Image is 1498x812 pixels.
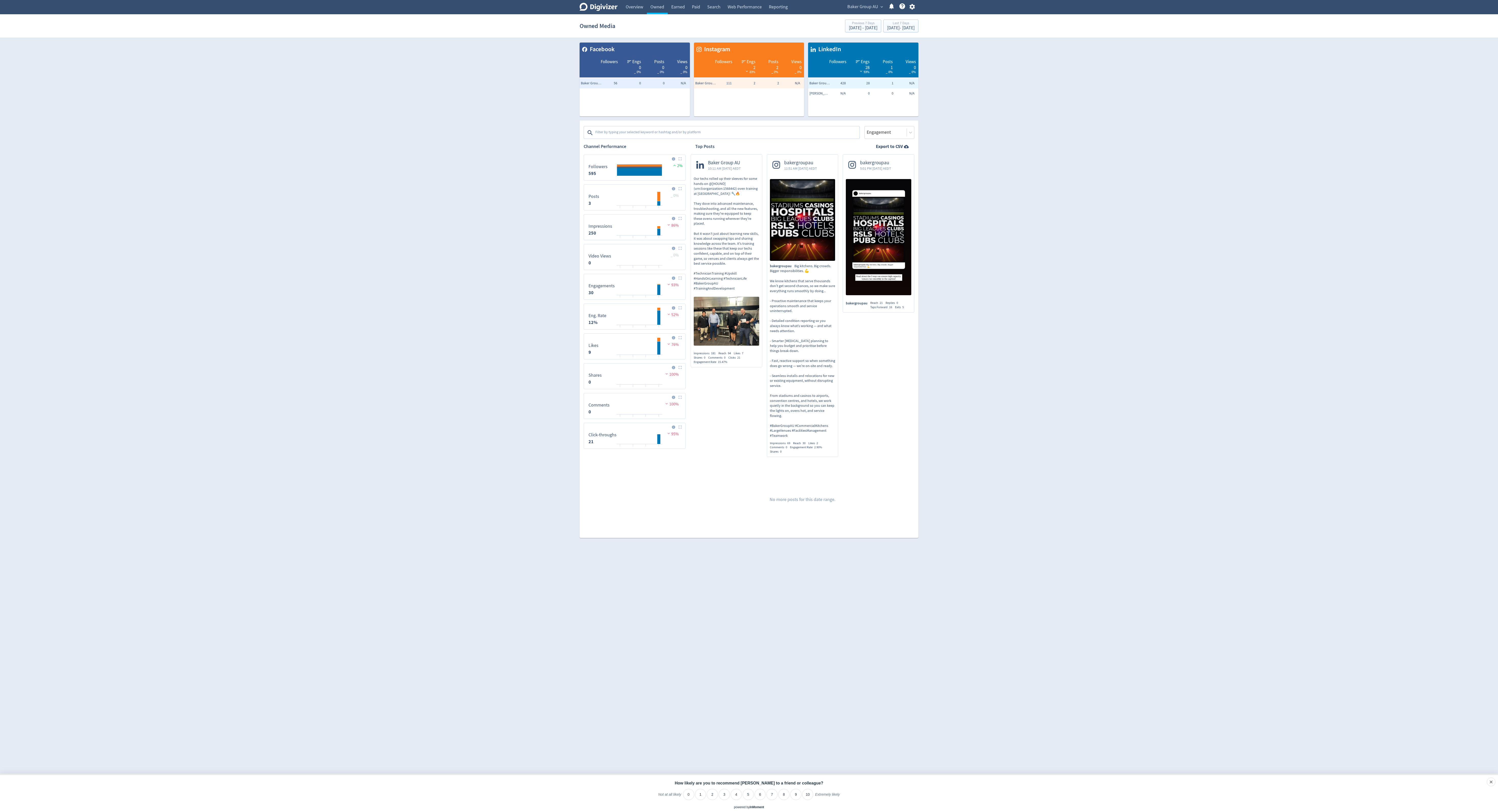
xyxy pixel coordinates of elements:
span: 0 [897,301,898,305]
text: 12/10 [643,357,649,360]
text: 14/10 [656,416,662,420]
strong: 595 [588,170,596,177]
label: Not at all likely [658,792,681,801]
div: 2 [737,65,755,69]
text: 08/10 [617,267,623,271]
td: N/A [895,88,918,99]
img: negative-performance.svg [666,223,671,227]
span: Baker Group AU [708,160,741,166]
span: Posts [883,59,893,65]
strong: 9 [588,349,591,355]
div: 2 [760,65,779,69]
span: Engs [632,59,641,65]
div: 28 [851,65,870,69]
strong: 0 [588,379,591,385]
text: 10/10 [630,297,636,301]
li: 0 [683,789,694,800]
table: customized table [694,43,804,116]
span: Followers [715,59,732,65]
text: 08/10 [617,446,623,450]
text: 10/10 [630,416,636,420]
img: negative-performance.svg [666,312,671,316]
span: _ 0% [886,70,893,74]
td: 28 [847,78,871,88]
svg: Video Views 0 [586,246,683,268]
img: https://media.cf.digivizer.com/images/linkedin-137139445-urn:li:share:7383638026536722432-2cea015... [694,297,759,346]
dt: Click-throughs [588,432,617,438]
div: Taps Forward [870,305,895,309]
img: negative-performance.svg [666,342,671,346]
span: 76% [666,342,679,347]
span: 0 [704,356,705,360]
text: 12/10 [643,416,649,420]
img: positive-performance.svg [672,163,677,167]
span: Posts [654,59,664,65]
span: Engs [747,59,755,65]
text: 14/10 [656,297,662,301]
img: negative-performance.svg [666,431,671,435]
span: 7 [742,351,743,355]
text: 10/10 [630,446,636,450]
text: 12/10 [643,327,649,330]
span: Followers [829,59,846,65]
text: 14/10 [656,357,662,360]
p: Our techs rolled up their sleeves for some hands-on @[HOUNÖ](urn:li:organization:1568442) oven tr... [694,176,759,291]
text: 12/10 [643,297,649,301]
span: 95% [666,431,679,437]
strong: 21 [588,439,594,445]
img: Placeholder [678,425,682,429]
div: Comments [770,445,790,450]
dt: Shares [588,372,602,378]
span: 30 [802,441,806,445]
span: 52% [666,312,679,317]
td: N/A [895,78,918,88]
td: 2 [733,78,757,88]
text: 14/10 [656,208,662,211]
span: Instagram [702,45,730,54]
div: Impressions [770,441,793,445]
a: bakergroupau11:51 AM [DATE] AEDTBig kitchens. Big crowds. Bigger responsibilities. 💪 We know kitc... [767,155,838,454]
span: 10:11 AM [DATE] AEDT [708,166,741,171]
span: 100% [664,372,679,377]
dt: Video Views [588,253,611,259]
span: bakergroupau [770,264,794,269]
div: Comments [708,356,728,360]
table: customized table [580,43,690,116]
svg: Impressions 69 [586,216,683,238]
span: 86% [666,223,679,228]
td: 56 [595,78,619,88]
text: 10/10 [630,386,636,390]
div: Replies [886,301,901,305]
li: 4 [731,789,742,800]
text: 08/10 [617,327,623,330]
strong: 30 [588,290,594,296]
dt: Comments [588,402,610,408]
div: Clicks [728,356,743,360]
div: 0 [898,65,916,69]
li: 7 [766,789,778,800]
span: Followers [601,59,618,65]
label: Extremely likely [815,792,840,801]
svg: Eng. Rate 3% [586,306,683,327]
text: 12/10 [643,237,649,241]
dt: Posts [588,194,599,199]
h2: Channel Performance [584,143,686,150]
text: 12/10 [643,208,649,211]
span: Baker Group AU [581,81,601,86]
text: 12/10 [643,386,649,390]
text: 14/10 [656,267,662,271]
div: 1 [875,65,893,69]
text: 10/10 [630,267,636,271]
span: _ 0% [634,70,641,74]
button: Last 7 Days[DATE]- [DATE] [883,20,918,32]
div: Likes [808,441,821,445]
h1: Owned Media [580,18,615,34]
span: _ 0% [680,70,687,74]
text: 08/10 [617,357,623,360]
text: 08/10 [617,416,623,420]
span: Posts [768,59,778,65]
button: Previous 7 Days[DATE] - [DATE] [845,20,881,32]
div: Reach [793,441,808,445]
div: Impressions [694,351,718,356]
span: 93% [666,282,679,288]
